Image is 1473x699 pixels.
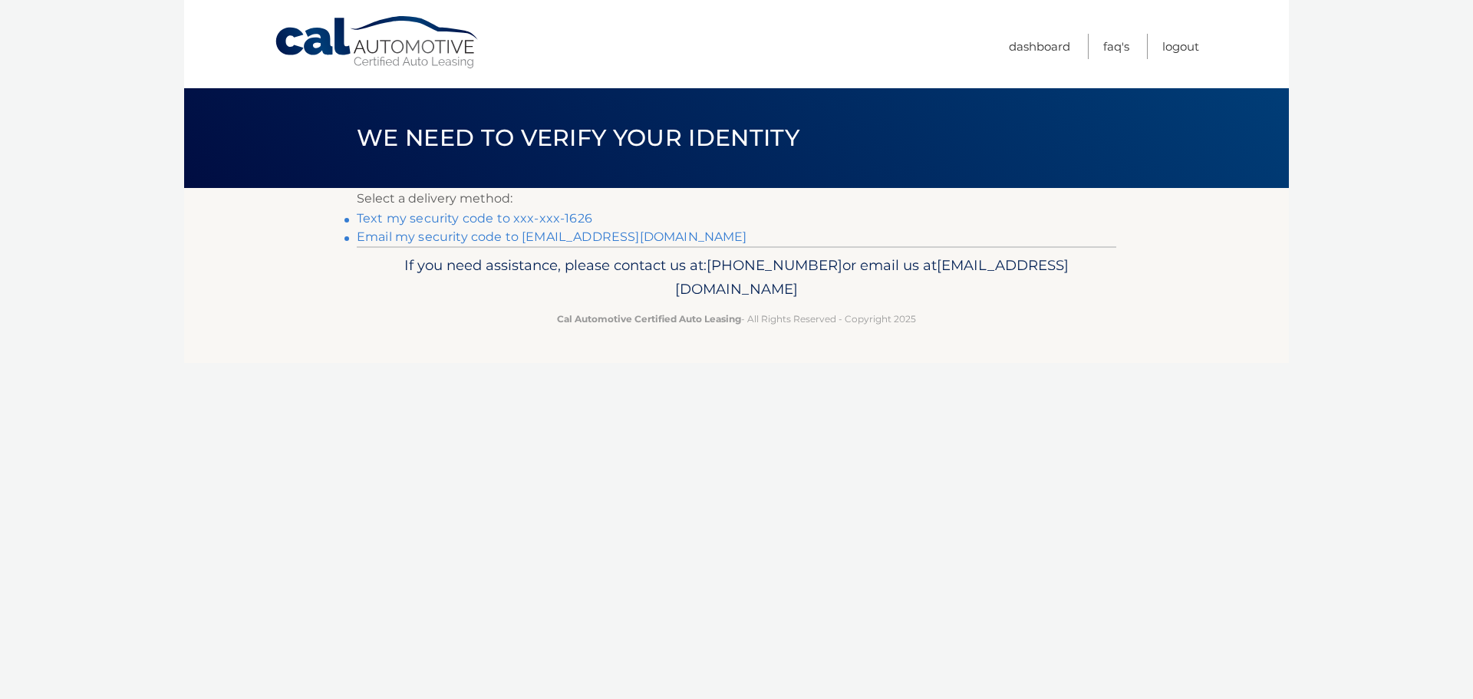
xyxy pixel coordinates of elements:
a: FAQ's [1103,34,1129,59]
a: Cal Automotive [274,15,481,70]
p: If you need assistance, please contact us at: or email us at [367,253,1106,302]
a: Logout [1162,34,1199,59]
p: Select a delivery method: [357,188,1116,209]
a: Email my security code to [EMAIL_ADDRESS][DOMAIN_NAME] [357,229,747,244]
strong: Cal Automotive Certified Auto Leasing [557,313,741,325]
span: [PHONE_NUMBER] [707,256,842,274]
span: We need to verify your identity [357,124,799,152]
a: Dashboard [1009,34,1070,59]
p: - All Rights Reserved - Copyright 2025 [367,311,1106,327]
a: Text my security code to xxx-xxx-1626 [357,211,592,226]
